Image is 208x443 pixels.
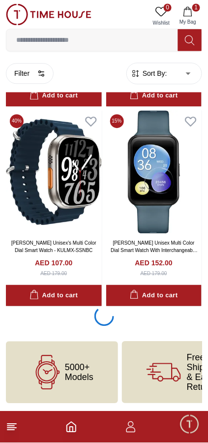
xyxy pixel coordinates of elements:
button: Add to cart [106,86,202,107]
span: 1 [192,4,200,12]
h4: AED 107.00 [35,258,72,268]
span: My Bag [176,19,200,26]
div: Add to cart [30,290,78,302]
span: 0 [164,4,172,12]
img: Kenneth Scott Unisex Multi Color Dial Smart Watch With Interchangeable Strap-KBLZ-XSBBX [106,111,202,234]
button: Sort By: [131,69,167,79]
a: [PERSON_NAME] Unisex's Multi Color Dial Smart Watch - KULMX-SSNBC [11,241,96,253]
div: Add to cart [30,91,78,102]
div: Add to cart [130,91,178,102]
button: Filter [6,63,54,84]
button: Add to cart [6,86,102,107]
a: Home [65,421,77,433]
button: Add to cart [106,285,202,307]
img: Kenneth Scott Unisex's Multi Color Dial Smart Watch - KULMX-SSNBC [6,111,102,234]
button: Add to cart [6,285,102,307]
span: 5000+ Models [65,363,93,382]
div: AED 179.00 [40,270,67,278]
span: 40 % [10,115,24,128]
a: 0Wishlist [149,4,174,29]
h4: AED 152.00 [135,258,173,268]
div: AED 179.00 [141,270,167,278]
span: 15 % [110,115,124,128]
span: Sort By: [141,69,167,79]
button: 1My Bag [174,4,202,29]
div: Add to cart [130,290,178,302]
span: Wishlist [149,20,174,27]
a: [PERSON_NAME] Unisex Multi Color Dial Smart Watch With Interchangeable Strap-KBLZ-XSBBX [111,241,198,261]
img: ... [6,4,91,26]
div: Chat Widget [179,414,201,436]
